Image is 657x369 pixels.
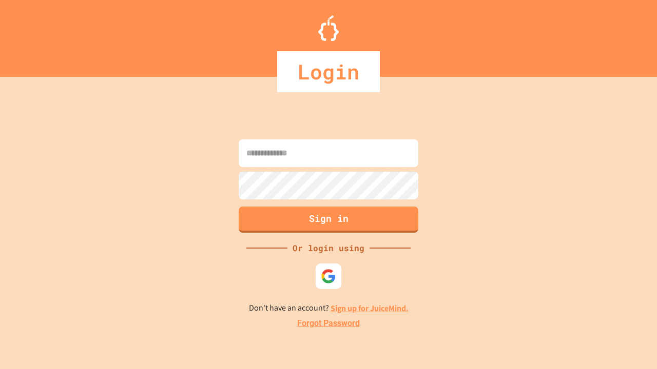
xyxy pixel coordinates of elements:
[239,207,418,233] button: Sign in
[297,317,360,330] a: Forgot Password
[249,302,409,315] p: Don't have an account?
[331,303,409,314] a: Sign up for JuiceMind.
[277,51,380,92] div: Login
[614,328,647,359] iframe: chat widget
[321,269,336,284] img: google-icon.svg
[572,283,647,327] iframe: chat widget
[318,15,339,41] img: Logo.svg
[287,242,370,254] div: Or login using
